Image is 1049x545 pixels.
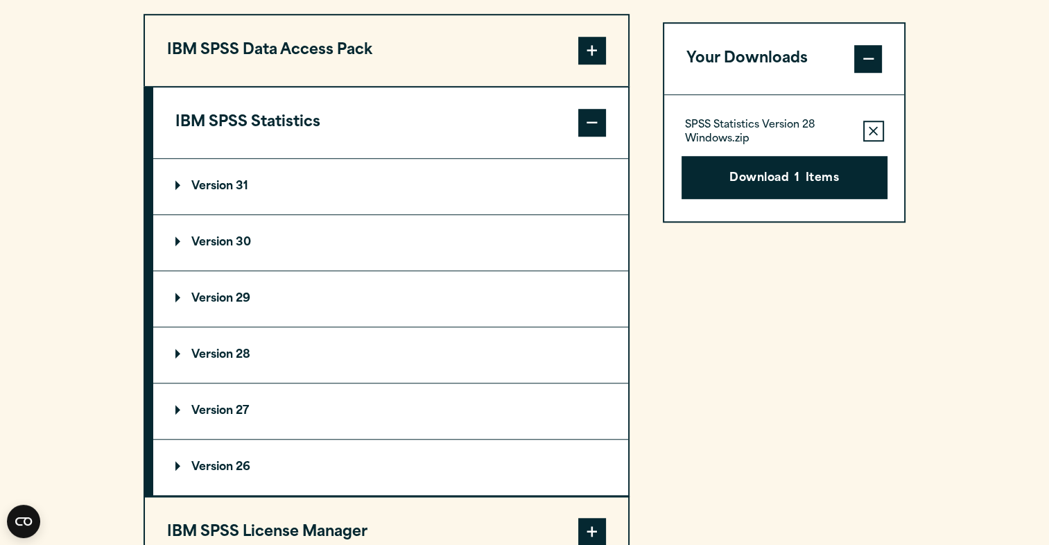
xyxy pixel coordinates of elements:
summary: Version 31 [153,159,628,214]
summary: Version 29 [153,271,628,327]
summary: Version 30 [153,215,628,270]
summary: Version 28 [153,327,628,383]
button: Download1Items [682,156,887,199]
button: Open CMP widget [7,505,40,538]
p: Version 28 [175,349,250,361]
p: Version 29 [175,293,250,304]
button: IBM SPSS Data Access Pack [145,15,628,86]
p: Version 26 [175,462,250,473]
span: 1 [795,170,799,188]
p: SPSS Statistics Version 28 Windows.zip [685,119,852,146]
div: IBM SPSS Statistics [153,158,628,496]
p: Version 30 [175,237,251,248]
button: Your Downloads [664,24,905,94]
summary: Version 27 [153,383,628,439]
summary: Version 26 [153,440,628,495]
p: Version 31 [175,181,248,192]
p: Version 27 [175,406,249,417]
button: IBM SPSS Statistics [153,87,628,158]
div: Your Downloads [664,94,905,221]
